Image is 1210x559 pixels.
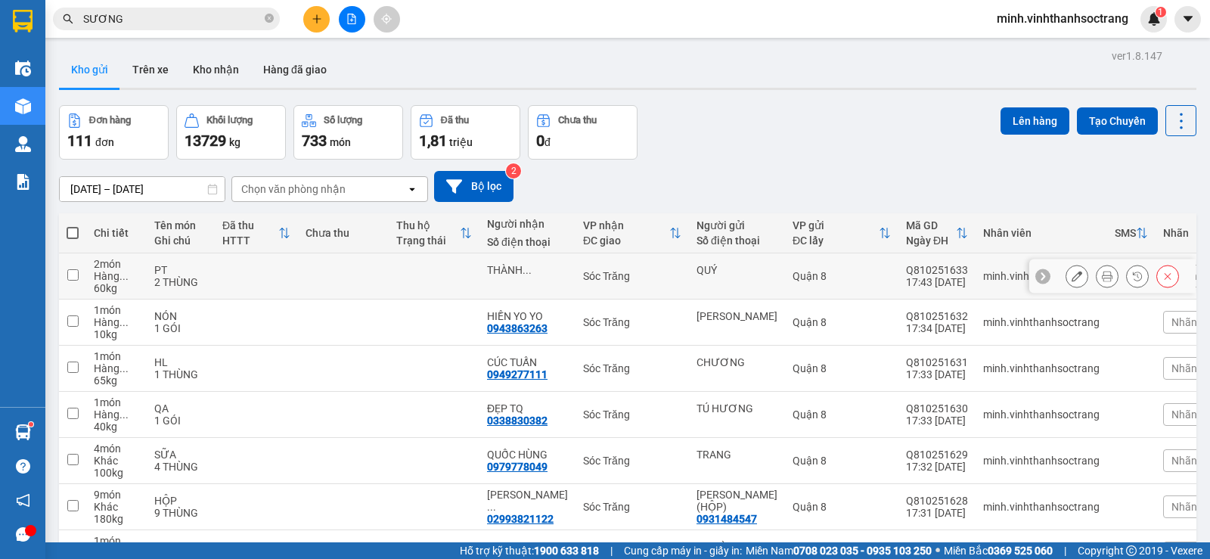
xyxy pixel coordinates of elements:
[330,136,351,148] span: món
[154,356,207,368] div: HL
[793,455,891,467] div: Quận 8
[176,105,286,160] button: Khối lượng13729kg
[487,356,568,368] div: CÚC TUẤN
[793,270,891,282] div: Quận 8
[583,501,681,513] div: Sóc Trăng
[1147,12,1161,26] img: icon-new-feature
[983,501,1100,513] div: minh.vinhthanhsoctrang
[487,501,496,513] span: ...
[293,105,403,160] button: Số lượng733món
[1001,107,1069,135] button: Lên hàng
[906,276,968,288] div: 17:43 [DATE]
[1126,545,1137,556] span: copyright
[528,105,638,160] button: Chưa thu0đ
[906,356,968,368] div: Q810251631
[1064,542,1066,559] span: |
[487,322,548,334] div: 0943863263
[94,396,139,408] div: 1 món
[94,316,139,328] div: Hàng thông thường
[1112,48,1162,64] div: ver 1.8.147
[396,234,460,247] div: Trạng thái
[1181,12,1195,26] span: caret-down
[339,6,365,33] button: file-add
[154,264,207,276] div: PT
[119,270,129,282] span: ...
[793,234,879,247] div: ĐC lấy
[265,12,274,26] span: close-circle
[154,368,207,380] div: 1 THÙNG
[906,402,968,415] div: Q810251630
[83,11,262,27] input: Tìm tên, số ĐT hoặc mã đơn
[241,182,346,197] div: Chọn văn phòng nhận
[89,115,131,126] div: Đơn hàng
[906,449,968,461] div: Q810251629
[935,548,940,554] span: ⚪️
[983,270,1100,282] div: minh.vinhthanhsoctrang
[576,213,689,253] th: Toggle SortBy
[697,310,777,322] div: LỆ UYÊN
[104,82,201,98] li: VP Sóc Trăng
[15,98,31,114] img: warehouse-icon
[906,368,968,380] div: 17:33 [DATE]
[302,132,327,150] span: 733
[558,115,597,126] div: Chưa thu
[94,501,139,513] div: Khác
[583,316,681,328] div: Sóc Trăng
[583,455,681,467] div: Sóc Trăng
[746,542,932,559] span: Miền Nam
[59,51,120,88] button: Kho gửi
[94,535,139,547] div: 1 món
[1171,408,1197,421] span: Nhãn
[906,541,968,553] div: Q810251627
[441,115,469,126] div: Đã thu
[906,219,956,231] div: Mã GD
[215,213,298,253] th: Toggle SortBy
[487,461,548,473] div: 0979778049
[60,177,225,201] input: Select a date range.
[583,219,669,231] div: VP nhận
[154,461,207,473] div: 4 THÙNG
[793,408,891,421] div: Quận 8
[389,213,479,253] th: Toggle SortBy
[983,455,1100,467] div: minh.vinhthanhsoctrang
[94,258,139,270] div: 2 món
[487,368,548,380] div: 0949277111
[94,467,139,479] div: 100 kg
[1171,362,1197,374] span: Nhãn
[306,227,381,239] div: Chưa thu
[94,374,139,387] div: 65 kg
[63,14,73,24] span: search
[94,350,139,362] div: 1 món
[15,174,31,190] img: solution-icon
[983,408,1100,421] div: minh.vinhthanhsoctrang
[906,415,968,427] div: 17:33 [DATE]
[381,14,392,24] span: aim
[8,82,104,98] li: VP Quận 8
[487,415,548,427] div: 0338830382
[222,219,278,231] div: Đã thu
[944,542,1053,559] span: Miền Bắc
[324,115,362,126] div: Số lượng
[94,421,139,433] div: 40 kg
[222,234,278,247] div: HTTT
[697,219,777,231] div: Người gửi
[697,356,777,368] div: CHƯƠNG
[1156,7,1166,17] sup: 1
[94,362,139,374] div: Hàng thông thường
[1171,455,1197,467] span: Nhãn
[154,402,207,415] div: QA
[181,51,251,88] button: Kho nhận
[15,61,31,76] img: warehouse-icon
[534,545,599,557] strong: 1900 633 818
[346,14,357,24] span: file-add
[697,449,777,461] div: TRANG
[449,136,473,148] span: triệu
[154,310,207,322] div: NÓN
[94,304,139,316] div: 1 món
[154,276,207,288] div: 2 THÙNG
[406,183,418,195] svg: open
[697,264,777,276] div: QUÝ
[487,218,568,230] div: Người nhận
[94,328,139,340] div: 10 kg
[983,227,1100,239] div: Nhân viên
